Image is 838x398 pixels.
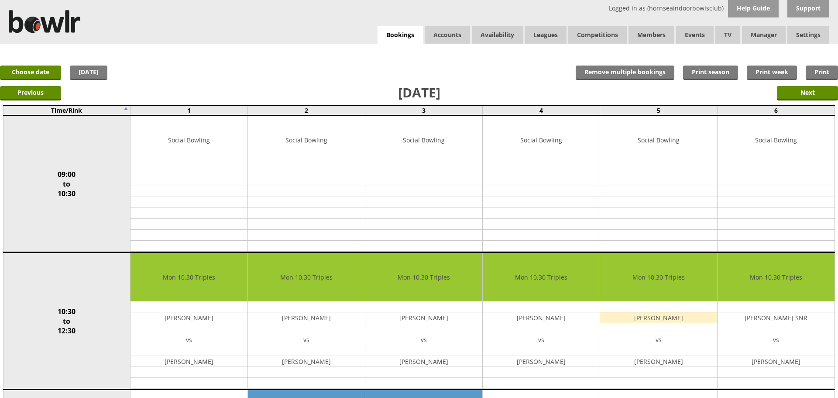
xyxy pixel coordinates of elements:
[3,253,131,390] td: 10:30 to 12:30
[525,26,567,44] a: Leagues
[482,105,600,115] td: 4
[131,116,247,164] td: Social Bowling
[568,26,627,44] a: Competitions
[483,356,600,367] td: [PERSON_NAME]
[718,116,835,164] td: Social Bowling
[248,116,365,164] td: Social Bowling
[676,26,714,44] a: Events
[483,312,600,323] td: [PERSON_NAME]
[365,105,482,115] td: 3
[787,26,829,44] span: Settings
[600,105,717,115] td: 5
[483,253,600,301] td: Mon 10.30 Triples
[130,105,247,115] td: 1
[378,26,423,44] a: Bookings
[600,116,717,164] td: Social Bowling
[600,334,717,345] td: vs
[131,312,247,323] td: [PERSON_NAME]
[600,312,717,323] td: [PERSON_NAME]
[3,115,131,253] td: 09:00 to 10:30
[777,86,838,100] input: Next
[600,253,717,301] td: Mon 10.30 Triples
[365,312,482,323] td: [PERSON_NAME]
[131,334,247,345] td: vs
[747,66,797,80] a: Print week
[483,116,600,164] td: Social Bowling
[742,26,786,44] span: Manager
[248,253,365,301] td: Mon 10.30 Triples
[718,334,835,345] td: vs
[718,253,835,301] td: Mon 10.30 Triples
[248,312,365,323] td: [PERSON_NAME]
[472,26,523,44] a: Availability
[715,26,740,44] span: TV
[248,334,365,345] td: vs
[365,253,482,301] td: Mon 10.30 Triples
[806,66,838,80] a: Print
[718,356,835,367] td: [PERSON_NAME]
[247,105,365,115] td: 2
[576,66,674,80] input: Remove multiple bookings
[131,253,247,301] td: Mon 10.30 Triples
[717,105,835,115] td: 6
[365,356,482,367] td: [PERSON_NAME]
[600,356,717,367] td: [PERSON_NAME]
[425,26,470,44] span: Accounts
[131,356,247,367] td: [PERSON_NAME]
[70,66,107,80] a: [DATE]
[483,334,600,345] td: vs
[683,66,738,80] a: Print season
[248,356,365,367] td: [PERSON_NAME]
[3,105,131,115] td: Time/Rink
[628,26,674,44] span: Members
[365,116,482,164] td: Social Bowling
[718,312,835,323] td: [PERSON_NAME] SNR
[365,334,482,345] td: vs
